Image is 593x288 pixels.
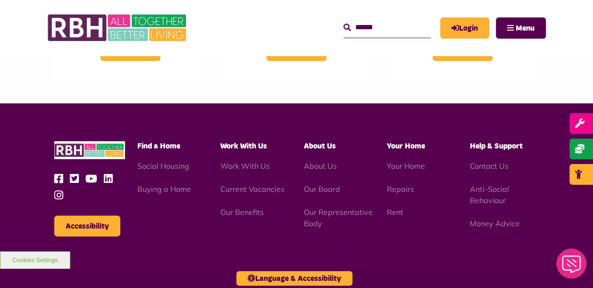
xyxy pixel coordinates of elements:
[47,9,189,46] img: RBH
[387,207,403,216] a: Rent
[470,218,520,228] a: Money Advice
[303,161,336,170] a: About Us
[137,161,189,170] a: Social Housing - open in a new tab
[303,184,340,193] a: Our Board
[387,161,425,170] a: Your Home
[54,141,125,159] img: RBH
[440,17,489,39] a: MyRBH
[303,142,335,149] span: About Us
[387,142,425,149] span: Your Home
[220,207,264,216] a: Our Benefits
[387,184,414,193] a: Repairs
[516,25,535,32] span: Menu
[343,17,431,38] input: Search
[470,142,523,149] span: Help & Support
[220,184,284,193] a: Current Vacancies
[220,161,270,170] a: Work With Us
[137,142,180,149] span: Find a Home
[137,184,191,193] a: Buying a Home
[54,215,120,236] button: Accessibility
[220,142,267,149] span: Work With Us
[470,161,509,170] a: Contact Us
[496,17,546,39] button: Navigation
[470,184,509,205] a: Anti-Social Behaviour
[236,271,352,286] button: Language & Accessibility
[303,207,372,228] a: Our Representative Body
[551,246,593,288] iframe: Netcall Web Assistant for live chat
